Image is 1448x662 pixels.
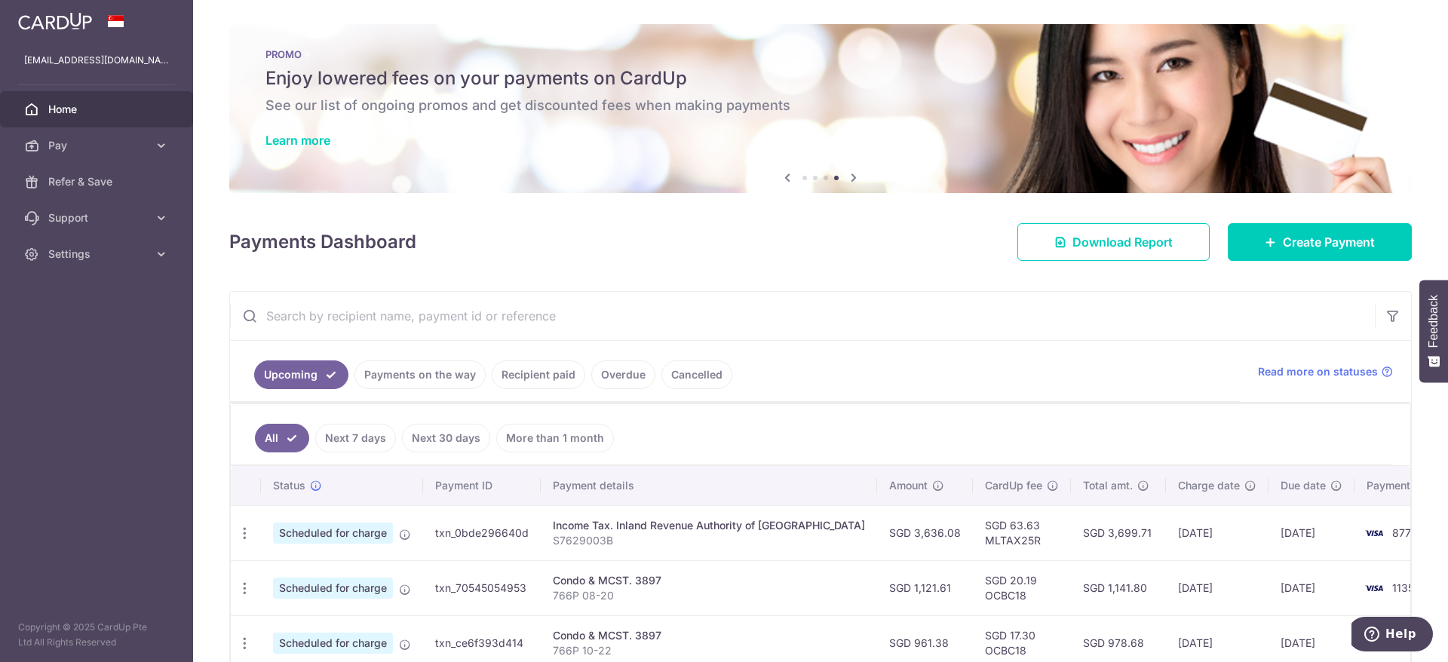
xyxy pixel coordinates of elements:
span: Scheduled for charge [273,523,393,544]
a: More than 1 month [496,424,614,452]
td: txn_0bde296640d [423,505,541,560]
p: PROMO [265,48,1376,60]
p: 766P 10-22 [553,643,865,658]
a: Create Payment [1228,223,1412,261]
img: Latest Promos banner [229,24,1412,193]
a: Learn more [265,133,330,148]
a: Upcoming [254,360,348,389]
span: 8774 [1392,526,1417,539]
a: All [255,424,309,452]
th: Payment details [541,466,877,505]
a: Cancelled [661,360,732,389]
span: Settings [48,247,148,262]
span: Total amt. [1083,478,1133,493]
span: Pay [48,138,148,153]
img: Bank Card [1359,579,1389,597]
td: [DATE] [1269,505,1354,560]
td: SGD 63.63 MLTAX25R [973,505,1071,560]
td: SGD 1,121.61 [877,560,973,615]
span: Due date [1281,478,1326,493]
td: SGD 3,636.08 [877,505,973,560]
span: Home [48,102,148,117]
input: Search by recipient name, payment id or reference [230,292,1375,340]
button: Feedback - Show survey [1419,280,1448,382]
a: Payments on the way [354,360,486,389]
div: Income Tax. Inland Revenue Authority of [GEOGRAPHIC_DATA] [553,518,865,533]
span: Download Report [1072,233,1173,251]
td: [DATE] [1269,560,1354,615]
h5: Enjoy lowered fees on your payments on CardUp [265,66,1376,90]
a: Recipient paid [492,360,585,389]
img: CardUp [18,12,92,30]
span: CardUp fee [985,478,1042,493]
span: Refer & Save [48,174,148,189]
a: Next 30 days [402,424,490,452]
span: Feedback [1427,295,1440,348]
td: [DATE] [1166,505,1269,560]
span: Create Payment [1283,233,1375,251]
iframe: Opens a widget where you can find more information [1351,617,1433,654]
td: txn_70545054953 [423,560,541,615]
div: Condo & MCST. 3897 [553,628,865,643]
h6: See our list of ongoing promos and get discounted fees when making payments [265,97,1376,115]
span: 1135 [1392,581,1414,594]
a: Overdue [591,360,655,389]
td: SGD 3,699.71 [1071,505,1166,560]
span: Read more on statuses [1258,364,1378,379]
td: SGD 1,141.80 [1071,560,1166,615]
p: S7629003B [553,533,865,548]
p: 766P 08-20 [553,588,865,603]
td: SGD 20.19 OCBC18 [973,560,1071,615]
p: [EMAIL_ADDRESS][DOMAIN_NAME] [24,53,169,68]
img: Bank Card [1359,524,1389,542]
span: Amount [889,478,928,493]
span: Support [48,210,148,225]
span: Scheduled for charge [273,633,393,654]
div: Condo & MCST. 3897 [553,573,865,588]
th: Payment ID [423,466,541,505]
h4: Payments Dashboard [229,228,416,256]
a: Next 7 days [315,424,396,452]
span: Scheduled for charge [273,578,393,599]
a: Download Report [1017,223,1210,261]
span: Status [273,478,305,493]
span: Charge date [1178,478,1240,493]
a: Read more on statuses [1258,364,1393,379]
td: [DATE] [1166,560,1269,615]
